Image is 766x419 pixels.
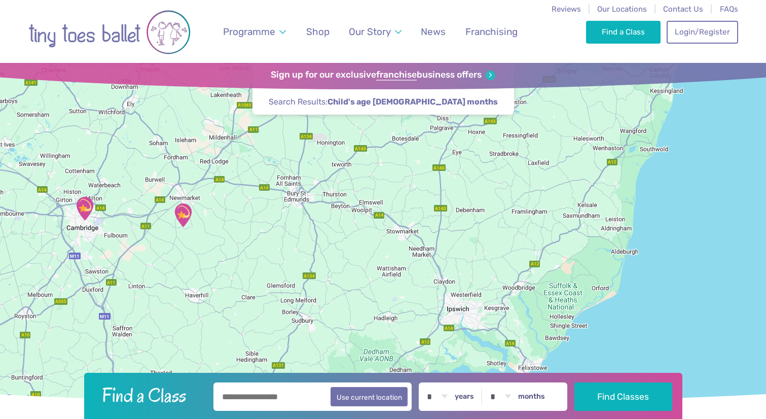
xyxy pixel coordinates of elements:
[331,387,408,406] button: Use current location
[344,20,406,44] a: Our Story
[170,202,196,228] div: Ellesmere Centre Suffolk
[306,26,330,38] span: Shop
[28,7,191,58] img: tiny toes ballet
[301,20,334,44] a: Shop
[597,5,647,14] a: Our Locations
[574,382,672,411] button: Find Classes
[586,21,661,43] a: Find a Class
[72,196,97,221] div: St Matthew's Church
[465,26,518,38] span: Franchising
[455,392,474,401] label: years
[720,5,738,14] a: FAQs
[327,97,498,107] strong: Child's age [DEMOGRAPHIC_DATA] months
[552,5,581,14] a: Reviews
[421,26,446,38] span: News
[460,20,522,44] a: Franchising
[376,69,417,81] strong: franchise
[3,392,36,405] img: Google
[349,26,391,38] span: Our Story
[223,26,275,38] span: Programme
[518,392,545,401] label: months
[416,20,451,44] a: News
[3,392,36,405] a: Open this area in Google Maps (opens a new window)
[218,20,290,44] a: Programme
[663,5,703,14] a: Contact Us
[94,382,206,408] h2: Find a Class
[271,69,495,81] a: Sign up for our exclusivefranchisebusiness offers
[667,21,738,43] a: Login/Register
